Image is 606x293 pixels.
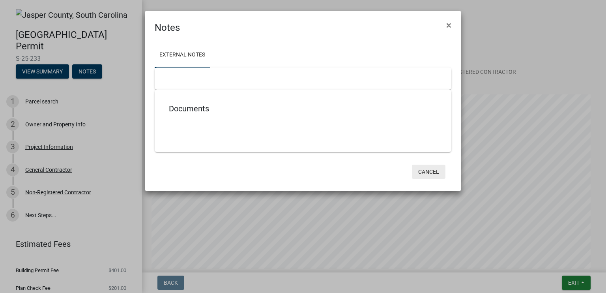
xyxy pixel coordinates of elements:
span: × [446,20,451,31]
h5: Documents [169,104,437,113]
button: Close [440,14,458,36]
h4: Notes [155,21,180,35]
button: Cancel [412,165,445,179]
a: External Notes [155,43,210,68]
